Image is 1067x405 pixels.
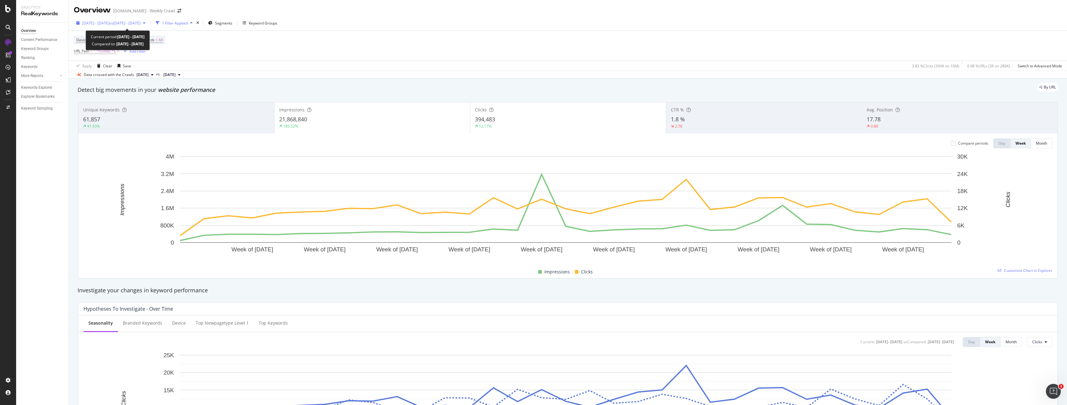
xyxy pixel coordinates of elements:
a: Keywords [21,64,64,70]
span: Segments [215,20,232,26]
span: 394,483 [475,115,495,123]
text: Week of [DATE] [376,246,418,253]
b: [DATE] - [DATE] [117,34,145,39]
div: More Reports [21,73,43,79]
a: Keyword Sampling [21,105,64,112]
button: Day [993,138,1011,148]
div: 0.88 [871,124,878,129]
text: Week of [DATE] [810,246,851,253]
text: Impressions [119,183,125,215]
div: Keyword Sampling [21,105,53,112]
span: ^.*huddle.*$ [93,47,116,56]
div: Investigate your changes in keyword performance [78,286,1058,295]
div: Branded Keywords [123,320,162,326]
div: Keywords [21,64,38,70]
span: Clicks [581,268,593,276]
button: Day [963,337,980,347]
button: Switch to Advanced Mode [1015,61,1062,71]
span: = [90,48,92,54]
div: Week [1016,141,1026,146]
span: Clicks [1032,339,1042,344]
a: Keywords Explorer [21,84,64,91]
a: More Reports [21,73,58,79]
span: CTR % [671,107,684,113]
div: Seasonality [88,320,113,326]
text: 15K [163,387,174,393]
text: 2.4M [161,188,174,194]
text: 25K [163,352,174,358]
div: Overview [21,28,36,34]
span: = [155,37,158,43]
div: 41.93% [87,124,100,129]
div: legacy label [1037,83,1058,92]
div: Switch to Advanced Mode [1018,63,1062,69]
div: Compare periods [958,141,988,146]
div: Explorer Bookmarks [21,93,55,100]
button: Keyword Groups [240,18,280,28]
span: [DATE] - [DATE] [82,20,109,26]
div: 12.17% [479,124,492,129]
div: Week [985,339,995,344]
div: Clear [103,63,112,69]
div: vs Compared : [904,339,926,344]
div: 3.83 % Clicks ( 394K on 10M ) [912,63,959,69]
b: [DATE] - [DATE] [115,41,144,47]
button: Clicks [1027,337,1052,347]
button: Month [1001,337,1022,347]
div: Save [123,63,131,69]
span: 1.8 % [671,115,685,123]
div: Compared to: [92,40,144,47]
div: 1 Filter Applied [162,20,188,26]
span: 17.78 [867,115,881,123]
div: Data crossed with the Crawls [84,72,134,78]
button: [DATE] [161,71,183,79]
text: Week of [DATE] [738,246,779,253]
span: Clicks [475,107,487,113]
span: By URL [1044,85,1056,89]
text: 4M [166,153,174,160]
button: Save [115,61,131,71]
button: Week [980,337,1001,347]
text: Week of [DATE] [593,246,635,253]
div: Month [1036,141,1047,146]
text: 18K [957,188,968,194]
div: 185.52% [283,124,298,129]
div: Analytics [21,5,64,10]
div: Ranking [21,55,35,61]
div: Current: [860,339,875,344]
iframe: Intercom live chat [1046,384,1061,399]
a: Content Performance [21,37,64,43]
button: Clear [95,61,112,71]
button: Week [1011,138,1031,148]
div: Top newpagetype Level 1 [196,320,249,326]
div: Current period: [91,33,145,40]
a: Overview [21,28,64,34]
button: Segments [206,18,235,28]
span: Impressions [279,107,305,113]
text: 3.2M [161,171,174,177]
text: 1.6M [161,205,174,211]
span: All [158,36,163,44]
span: Avg. Position [867,107,893,113]
div: Apply [82,63,92,69]
text: 24K [957,171,968,177]
text: Week of [DATE] [304,246,346,253]
span: 1 [1059,384,1064,389]
span: 2024 Oct. 3rd [163,72,176,78]
div: Content Performance [21,37,57,43]
span: 21,868,840 [279,115,307,123]
text: 800K [160,222,174,229]
div: Keywords Explorer [21,84,52,91]
div: Month [1006,339,1017,344]
button: 1 Filter Applied [153,18,195,28]
a: Customize Chart in Explorer [998,268,1052,273]
text: Week of [DATE] [521,246,562,253]
span: 2025 Oct. 6th [136,72,149,78]
span: Unique Keywords [83,107,120,113]
text: 0 [957,239,961,246]
div: Keyword Groups [21,46,49,52]
svg: A chart. [83,153,1048,261]
div: arrow-right-arrow-left [177,9,181,13]
text: 12K [957,205,968,211]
